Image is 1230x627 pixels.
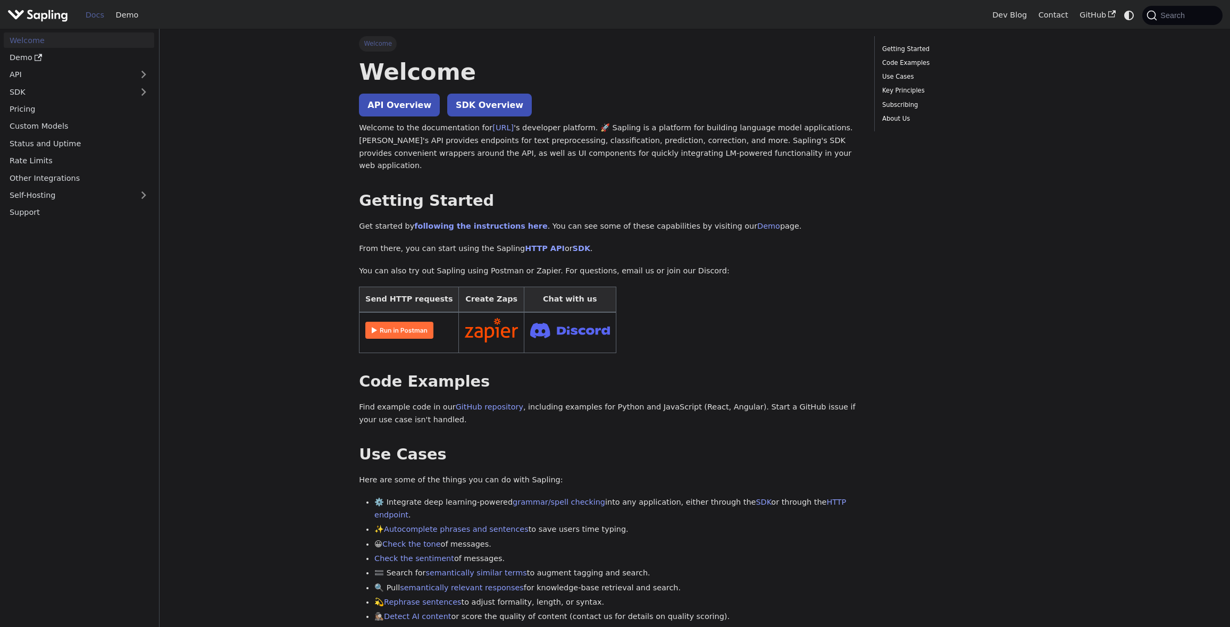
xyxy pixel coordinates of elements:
[80,7,110,23] a: Docs
[359,265,859,278] p: You can also try out Sapling using Postman or Zapier. For questions, email us or join our Discord:
[1142,6,1222,25] button: Search (Command+K)
[882,114,1026,124] a: About Us
[882,72,1026,82] a: Use Cases
[374,523,859,536] li: ✨ to save users time typing.
[4,205,154,220] a: Support
[4,153,154,169] a: Rate Limits
[374,496,859,522] li: ⚙️ Integrate deep learning-powered into any application, either through the or through the .
[359,57,859,86] h1: Welcome
[133,84,154,99] button: Expand sidebar category 'SDK'
[882,58,1026,68] a: Code Examples
[374,596,859,609] li: 💫 to adjust formality, length, or syntax.
[7,7,68,23] img: Sapling.ai
[414,222,547,230] a: following the instructions here
[4,32,154,48] a: Welcome
[465,318,518,342] img: Connect in Zapier
[359,474,859,487] p: Here are some of the things you can do with Sapling:
[456,403,523,411] a: GitHub repository
[4,188,154,203] a: Self-Hosting
[359,36,397,51] span: Welcome
[4,50,154,65] a: Demo
[359,287,459,312] th: Send HTTP requests
[530,320,610,341] img: Join Discord
[524,287,616,312] th: Chat with us
[374,611,859,623] li: 🕵🏽‍♀️ or score the quality of content (contact us for details on quality scoring).
[986,7,1032,23] a: Dev Blog
[459,287,524,312] th: Create Zaps
[492,123,514,132] a: [URL]
[359,94,440,116] a: API Overview
[359,401,859,427] p: Find example code in our , including examples for Python and JavaScript (React, Angular). Start a...
[4,136,154,151] a: Status and Uptime
[573,244,590,253] a: SDK
[365,322,433,339] img: Run in Postman
[374,538,859,551] li: 😀 of messages.
[359,243,859,255] p: From there, you can start using the Sapling or .
[384,612,451,621] a: Detect AI content
[756,498,771,506] a: SDK
[400,583,524,592] a: semantically relevant responses
[1074,7,1121,23] a: GitHub
[7,7,72,23] a: Sapling.aiSapling.ai
[359,191,859,211] h2: Getting Started
[1122,7,1137,23] button: Switch between dark and light mode (currently system mode)
[4,102,154,117] a: Pricing
[384,598,461,606] a: Rephrase sentences
[359,445,859,464] h2: Use Cases
[882,100,1026,110] a: Subscribing
[359,220,859,233] p: Get started by . You can see some of these capabilities by visiting our page.
[4,67,133,82] a: API
[359,122,859,172] p: Welcome to the documentation for 's developer platform. 🚀 Sapling is a platform for building lang...
[359,36,859,51] nav: Breadcrumbs
[1157,11,1191,20] span: Search
[882,44,1026,54] a: Getting Started
[757,222,780,230] a: Demo
[513,498,605,506] a: grammar/spell checking
[359,372,859,391] h2: Code Examples
[1033,7,1074,23] a: Contact
[374,567,859,580] li: 🟰 Search for to augment tagging and search.
[374,498,846,519] a: HTTP endpoint
[374,554,454,563] a: Check the sentiment
[374,582,859,595] li: 🔍 Pull for knowledge-base retrieval and search.
[882,86,1026,96] a: Key Principles
[447,94,532,116] a: SDK Overview
[374,553,859,565] li: of messages.
[525,244,565,253] a: HTTP API
[110,7,144,23] a: Demo
[425,569,526,577] a: semantically similar terms
[384,525,529,533] a: Autocomplete phrases and sentences
[4,84,133,99] a: SDK
[133,67,154,82] button: Expand sidebar category 'API'
[4,119,154,134] a: Custom Models
[382,540,440,548] a: Check the tone
[4,170,154,186] a: Other Integrations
